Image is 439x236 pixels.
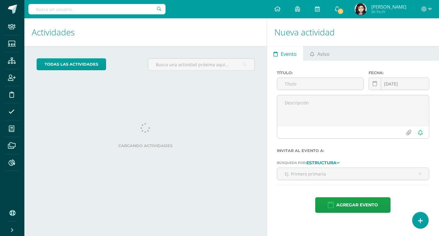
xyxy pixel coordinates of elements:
input: Busca un usuario... [28,4,166,14]
img: 4a36afa2eeb43123b5abaa81a32d1e46.png [355,3,367,15]
h1: Actividades [32,18,259,46]
span: Agregar evento [336,198,378,212]
a: todas las Actividades [37,58,106,70]
h1: Nueva actividad [274,18,432,46]
label: Título: [277,71,364,75]
button: Agregar evento [315,197,391,213]
input: Fecha de entrega [369,78,429,90]
label: Cargando actividades [37,143,255,148]
strong: Estructura [306,160,337,165]
span: [PERSON_NAME] [371,4,406,10]
span: Búsqueda por: [277,161,306,165]
input: Ej. Primero primaria [277,168,429,180]
input: Busca una actividad próxima aquí... [148,59,254,71]
input: Título [277,78,363,90]
span: 1 [337,8,344,15]
label: Invitar al evento a: [277,148,429,153]
label: Fecha: [369,71,429,75]
span: Evento [281,47,297,61]
a: Aviso [304,46,336,61]
span: Aviso [317,47,330,61]
span: Mi Perfil [371,9,406,14]
a: Evento [267,46,303,61]
a: Estructura [306,160,340,165]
